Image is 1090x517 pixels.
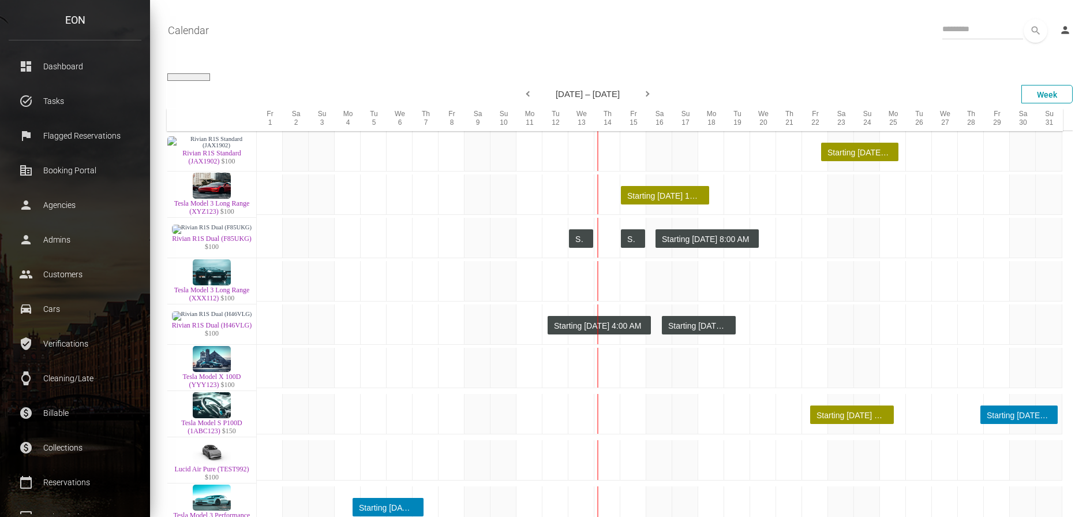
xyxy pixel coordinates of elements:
[17,162,133,179] p: Booking Portal
[193,392,231,418] img: Tesla Model S P100D (1ABC123)
[17,266,133,283] p: Customers
[643,86,654,103] div: Next
[439,109,465,131] div: Fr 8
[656,229,759,248] div: Rented for 4 days by Admin Block . Current status is rental .
[172,311,252,321] img: Rivian R1S Dual (H46VLG)
[662,316,736,334] div: Rented for 2 days, 20 hours by Admin Block . Current status is rental .
[17,370,133,387] p: Cleaning/Late
[9,225,141,254] a: person Admins
[9,329,141,358] a: verified_user Verifications
[17,474,133,491] p: Reservations
[9,260,141,289] a: people Customers
[167,258,257,304] td: Tesla Model 3 Long Range (XXX112) $100 0SCTESL0401D0D4A9
[17,439,133,456] p: Collections
[167,131,257,172] td: Rivian R1S Standard (JAX1902) $100 5YJ3E1EA3RF747512
[167,172,257,218] td: Tesla Model 3 Long Range (XYZ123) $100 1SCMU50HWGPB26NAB
[821,143,898,161] div: Rented for 3 days by Grace Mozo . Current status is verified .
[182,149,241,165] a: Rivian R1S Standard (JAX1902)
[205,329,219,337] span: $100
[9,468,141,497] a: calendar_today Reservations
[222,157,235,165] span: $100
[283,109,309,131] div: Sa 2
[776,109,802,131] div: Th 21
[802,109,828,131] div: Fr 22
[257,109,283,131] div: Fr 1
[17,196,133,214] p: Agencies
[698,109,724,131] div: Mo 18
[490,109,516,131] div: Su 10
[167,345,257,391] td: Tesla Model X 100D (YYY123) $100 0SCTESL03A0DFBD3F
[17,300,133,318] p: Cars
[220,294,234,302] span: $100
[880,109,906,131] div: Mo 25
[810,406,894,424] div: Rented for 3 days, 6 hours by Grace Mozo . Current status is verified .
[724,109,750,131] div: Tu 19
[17,231,133,248] p: Admins
[816,406,885,425] div: Starting [DATE] 7:00 AM
[627,230,636,248] div: Starting [DATE] 12:00 AM
[980,406,1058,424] div: Rented for 3 days by Rachelle Estores . Current status is open . Needed: License ;
[9,191,141,220] a: person Agencies
[750,109,776,131] div: We 20
[174,286,249,302] a: Tesla Model 3 Long Range (XXX112)
[984,109,1010,131] div: Fr 29
[1059,24,1071,36] i: person
[172,225,252,234] img: Rivian R1S Dual (F85UKG)
[569,229,593,248] div: Rented for 1 day by raj ram . Current status is rental .
[174,199,249,215] a: Tesla Model 3 Long Range (XYZ123)
[516,109,542,131] div: Mo 11
[193,173,231,199] img: Tesla Model 3 Long Range (XYZ123)
[548,316,651,334] div: Rented for 4 days by Admin Block . Current status is rental .
[359,499,414,517] div: Starting [DATE] 4:00 PM
[172,235,252,243] a: Rivian R1S Dual (F85UKG)
[220,207,234,215] span: $100
[932,109,958,131] div: We 27
[668,317,726,335] div: Starting [DATE] 2:00 PM
[413,109,439,131] div: Th 7
[17,127,133,144] p: Flagged Reservations
[1021,85,1073,103] div: Week
[621,186,709,204] div: Rented for 3 days, 10 hours by Grace Mozo . Current status is verified .
[221,381,235,389] span: $100
[17,404,133,422] p: Billable
[193,485,231,511] img: Tesla Model 3 Performance (VK2F1P)
[335,109,361,131] div: Mo 4
[554,317,642,335] div: Starting [DATE] 4:00 AM
[1024,19,1047,43] button: search
[9,87,141,116] a: task_alt Tasks
[9,156,141,185] a: corporate_fare Booking Portal
[568,109,594,131] div: We 13
[575,230,584,248] div: Starting [DATE] 12:00 AM
[854,109,880,131] div: Su 24
[827,143,889,162] div: Starting [DATE] 5:00 PM
[193,259,231,285] img: Tesla Model 3 Long Range (XXX112)
[672,109,698,131] div: Su 17
[465,109,490,131] div: Sa 9
[828,109,854,131] div: Sa 23
[193,346,231,372] img: Tesla Model X 100D (YYY123)
[309,109,335,131] div: Su 3
[183,373,241,389] a: Tesla Model X 100D (YYY123)
[627,187,700,205] div: Starting [DATE] 12:00 AM
[205,473,219,481] span: $100
[167,136,256,148] img: Rivian R1S Standard (JAX1902)
[135,85,1040,103] div: [DATE] – [DATE]
[9,433,141,462] a: paid Collections
[387,109,413,131] div: We 6
[167,437,257,483] td: Lucid Air Pure (TEST992) $100 50EA1TEAXRA002832
[9,295,141,323] a: drive_eta Cars
[620,109,646,131] div: Fr 15
[906,109,932,131] div: Tu 26
[621,229,645,248] div: Rented for 1 day by raj ram . Current status is rental .
[168,16,209,45] a: Calendar
[193,438,231,464] img: Lucid Air Pure (TEST992)
[594,109,620,131] div: Th 14
[17,92,133,110] p: Tasks
[662,230,750,248] div: Starting [DATE] 8:00 AM
[172,321,252,329] a: Rivian R1S Dual (H46VLG)
[1051,19,1081,42] a: person
[521,86,533,103] div: Previous
[1036,109,1062,131] div: Su 31
[646,109,672,131] div: Sa 16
